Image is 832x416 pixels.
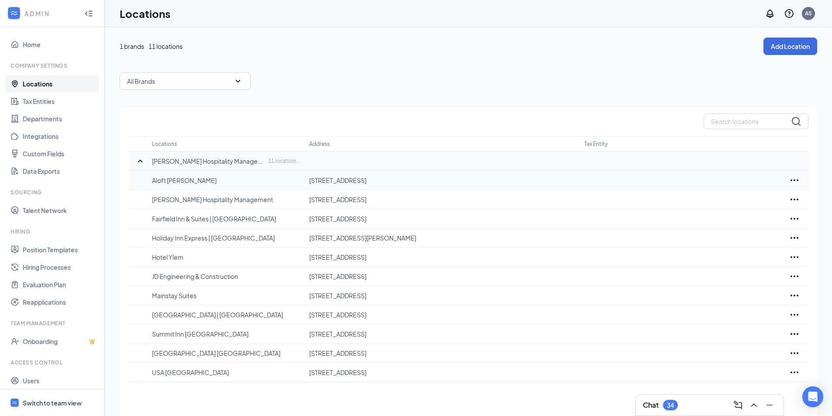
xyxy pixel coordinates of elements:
svg: Ellipses [789,290,800,301]
p: JD Engineering & Construction [152,272,300,281]
p: [STREET_ADDRESS] [309,349,576,358]
p: [GEOGRAPHIC_DATA] [GEOGRAPHIC_DATA] [152,349,300,358]
p: Summit Inn [GEOGRAPHIC_DATA] [152,330,300,338]
svg: MagnifyingGlass [791,116,801,127]
span: 11 locations [148,41,183,51]
div: Access control [10,359,96,366]
svg: Collapse [84,9,93,18]
p: [STREET_ADDRESS] [309,310,576,319]
a: Custom Fields [23,145,97,162]
a: Evaluation Plan [23,276,97,293]
p: [PERSON_NAME] Hospitality Management [152,157,266,165]
p: Hotel Ylem [152,253,300,261]
p: [STREET_ADDRESS] [309,176,576,185]
div: Team Management [10,320,96,327]
svg: Minimize [764,400,775,410]
svg: ComposeMessage [733,400,743,410]
svg: Ellipses [789,252,800,262]
div: AS [805,10,812,17]
p: [STREET_ADDRESS] [309,253,576,261]
svg: Ellipses [789,367,800,378]
p: Aloft [PERSON_NAME] [152,176,300,185]
p: [PERSON_NAME] Hospitality Management [152,195,300,204]
svg: SmallChevronUp [135,156,145,166]
p: USA [GEOGRAPHIC_DATA] [152,368,300,377]
input: Search locations [704,113,808,129]
a: Users [23,372,97,389]
p: Address [309,140,330,148]
a: Home [23,36,97,53]
div: Sourcing [10,189,96,196]
svg: Ellipses [789,329,800,339]
div: 34 [667,402,674,409]
p: Locations [152,140,177,148]
h3: Chat [643,400,659,410]
a: Tax Entities [23,93,97,110]
p: Fairfield Inn & Suites | [GEOGRAPHIC_DATA] [152,214,300,223]
div: Company Settings [10,62,96,69]
a: Position Templates [23,241,97,258]
svg: Ellipses [789,233,800,243]
p: Mainstay Suites [152,291,300,300]
a: Talent Network [23,202,97,219]
p: [STREET_ADDRESS] [309,368,576,377]
svg: Ellipses [789,213,800,224]
svg: Ellipses [789,194,800,205]
button: Add Location [763,38,817,55]
a: Reapplications [23,293,97,311]
p: [STREET_ADDRESS] [309,214,576,223]
p: [STREET_ADDRESS] [309,195,576,204]
a: Locations [23,75,97,93]
svg: SmallChevronDown [233,76,243,86]
button: Minimize [763,398,777,412]
p: [STREET_ADDRESS] [309,330,576,338]
div: ADMIN [24,9,76,18]
p: [GEOGRAPHIC_DATA] | [GEOGRAPHIC_DATA] [152,310,300,319]
a: Integrations [23,127,97,145]
svg: WorkstreamLogo [12,400,17,406]
a: Data Exports [23,162,97,180]
svg: Ellipses [789,309,800,320]
svg: Ellipses [789,348,800,358]
a: Departments [23,110,97,127]
p: 11 location(s) [268,157,300,165]
svg: QuestionInfo [784,8,794,19]
a: OnboardingCrown [23,333,97,350]
a: Hiring Processes [23,258,97,276]
div: Open Intercom Messenger [802,386,823,407]
p: All Brands [127,77,155,86]
span: 1 brands [120,41,144,51]
p: [STREET_ADDRESS] [309,272,576,281]
div: Hiring [10,228,96,235]
div: Switch to team view [23,399,82,407]
svg: WorkstreamLogo [10,9,18,17]
p: Holiday Inn Express | [GEOGRAPHIC_DATA] [152,234,300,242]
svg: Ellipses [789,271,800,282]
p: [STREET_ADDRESS][PERSON_NAME] [309,234,576,242]
button: ChevronUp [747,398,761,412]
svg: ChevronUp [749,400,759,410]
svg: Ellipses [789,175,800,186]
button: ComposeMessage [731,398,745,412]
svg: Notifications [765,8,775,19]
h1: Locations [120,6,170,21]
p: Tax Entity [584,140,608,148]
p: [STREET_ADDRESS] [309,291,576,300]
